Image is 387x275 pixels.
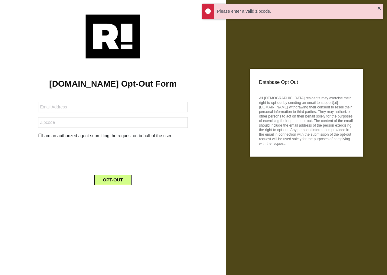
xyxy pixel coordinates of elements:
[34,133,192,139] div: I am an authorized agent submitting the request on behalf of the user.
[94,175,132,185] button: OPT-OUT
[38,117,187,128] input: Zipcode
[38,102,187,112] input: Email Address
[259,78,354,87] p: Database Opt Out
[67,144,159,167] iframe: reCAPTCHA
[217,8,377,15] div: Please enter a valid zipcode.
[86,15,140,58] img: Retention.com
[9,79,217,89] h1: [DOMAIN_NAME] Opt-Out Form
[259,94,354,146] p: All [DEMOGRAPHIC_DATA] residents may exercise their right to opt-out by sending an email to suppo...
